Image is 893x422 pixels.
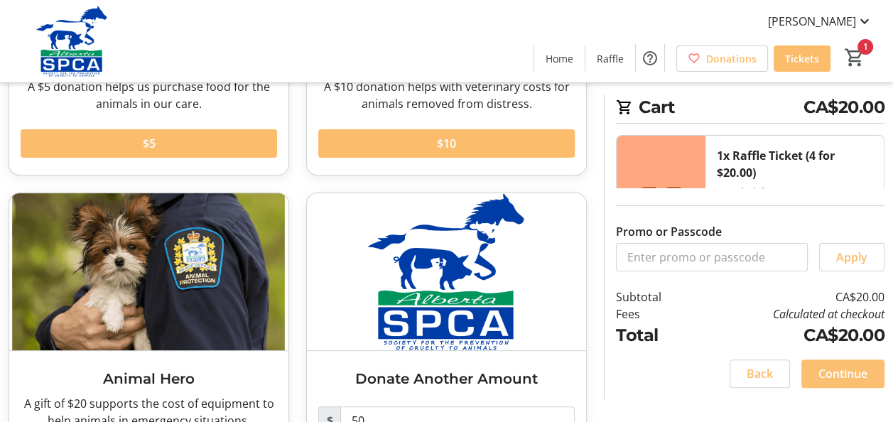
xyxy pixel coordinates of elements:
[676,45,768,72] a: Donations
[705,136,884,295] div: Total Tickets: 4
[143,135,156,152] span: $5
[616,94,884,124] h2: Cart
[318,78,575,112] div: A $10 donation helps with veterinary costs for animals removed from distress.
[318,368,575,389] h3: Donate Another Amount
[693,288,884,305] td: CA$20.00
[693,323,884,348] td: CA$20.00
[616,323,693,348] td: Total
[801,359,884,388] button: Continue
[307,193,586,350] img: Donate Another Amount
[636,44,664,72] button: Help
[616,223,722,240] label: Promo or Passcode
[819,243,884,271] button: Apply
[842,45,867,70] button: Cart
[437,135,456,152] span: $10
[717,147,872,181] div: 1x Raffle Ticket (4 for $20.00)
[534,45,585,72] a: Home
[21,368,277,389] h3: Animal Hero
[21,129,277,158] button: $5
[9,193,288,350] img: Animal Hero
[768,13,856,30] span: [PERSON_NAME]
[706,51,757,66] span: Donations
[757,10,884,33] button: [PERSON_NAME]
[747,365,773,382] span: Back
[730,359,790,388] button: Back
[21,78,277,112] div: A $5 donation helps us purchase food for the animals in our care.
[546,51,573,66] span: Home
[616,243,808,271] input: Enter promo or passcode
[9,6,135,77] img: Alberta SPCA's Logo
[836,249,867,266] span: Apply
[318,129,575,158] button: $10
[693,305,884,323] td: Calculated at checkout
[803,94,884,120] span: CA$20.00
[616,288,693,305] td: Subtotal
[818,365,867,382] span: Continue
[785,51,819,66] span: Tickets
[616,305,693,323] td: Fees
[585,45,635,72] a: Raffle
[597,51,624,66] span: Raffle
[774,45,830,72] a: Tickets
